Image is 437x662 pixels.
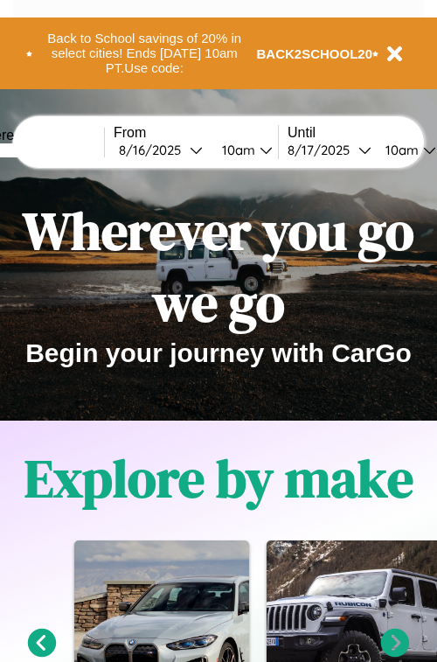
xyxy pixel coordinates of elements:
label: From [114,125,278,141]
button: 10am [208,141,278,159]
div: 8 / 17 / 2025 [288,142,358,158]
button: Back to School savings of 20% in select cities! Ends [DATE] 10am PT.Use code: [32,26,257,80]
div: 10am [377,142,423,158]
div: 10am [213,142,260,158]
b: BACK2SCHOOL20 [257,46,373,61]
div: 8 / 16 / 2025 [119,142,190,158]
button: 8/16/2025 [114,141,208,159]
h1: Explore by make [24,442,413,514]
